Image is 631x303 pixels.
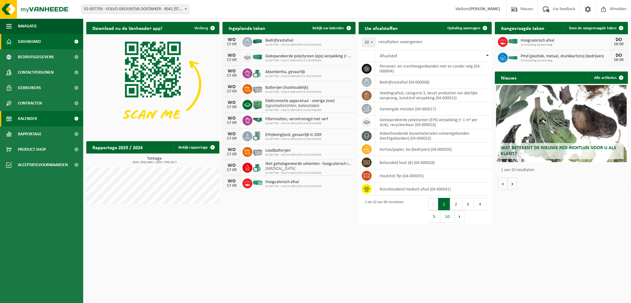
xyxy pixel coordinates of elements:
[89,161,219,164] span: 2024: 2616,368 t - 2025: 1795,322 t
[252,162,263,172] img: PB-OT-0200-CU
[521,43,609,47] span: Omwisseling op aanvraag
[375,62,492,76] td: personen -en vrachtwagenbanden met en zonder velg (04-000004)
[18,111,37,126] span: Kalender
[442,22,491,34] a: Ophaling aanvragen
[495,22,551,34] h2: Aangevraagde taken
[18,96,42,111] span: Contracten
[194,26,208,30] span: Verberg
[613,58,625,62] div: 18-09
[226,53,238,58] div: WO
[375,129,492,143] td: asbesthoudende bouwmaterialen cementgebonden (hechtgebonden) (04-000023)
[226,147,238,152] div: WO
[265,104,319,108] i: Signalisatielichten, balanstakels
[265,148,321,153] span: Loodbatterijen
[362,38,375,47] span: 10
[362,38,375,47] span: 10
[375,143,492,156] td: karton/papier, los (bedrijven) (04-000026)
[265,133,321,137] span: Ethyleenglycol, gevaarlijk in 200l
[226,132,238,137] div: WO
[438,198,450,210] button: 1
[252,99,263,110] img: PB-HB-1400-HPE-GN-11
[265,153,321,157] span: 02-007709 - VOLVO GROUP/CVA OOSTAKKER
[375,89,492,102] td: voedingsafval, categorie 3, bevat producten van dierlijke oorsprong, kunststof verpakking (04-000...
[450,198,462,210] button: 2
[18,49,54,65] span: Bedrijfsgegevens
[265,185,321,188] span: 02-007709 - VOLVO GROUP/CVA OOSTAKKER
[226,69,238,74] div: WO
[89,157,219,164] h3: Tonnage
[428,198,438,210] button: Previous
[252,117,263,123] img: HK-RS-14-GN-00
[613,42,625,47] div: 18-09
[252,180,263,186] img: HK-XP-30-GN-00
[265,54,352,59] span: Geëxpandeerde polystyreen (eps) verpakking (< 1 m² per stuk), recycleerbaar
[18,142,46,157] span: Product Shop
[226,121,238,125] div: 17-09
[440,210,455,223] button: 10
[86,22,169,34] h2: Download nu de Vanheede+ app!
[226,42,238,47] div: 17-09
[86,34,219,134] img: Download de VHEPlus App
[375,169,492,182] td: houtstof, fijn (04-000035)
[265,70,321,75] span: Absorbentia, gevaarlijk
[378,39,422,44] label: resultaten weergeven
[265,59,352,63] span: 02-007709 - VOLVO GROUP/CVA OOSTAKKER
[375,182,492,196] td: risicohoudend medisch afval (04-000041)
[252,130,263,141] img: LP-LD-00200-CU
[226,163,238,168] div: WO
[226,84,238,89] div: WO
[613,53,625,58] div: DO
[265,43,321,47] span: 02-007709 - VOLVO GROUP/CVA OOSTAKKER
[447,26,480,30] span: Ophaling aanvragen
[226,184,238,188] div: 17-09
[375,116,492,129] td: geëxpandeerde polystyreen (EPS) verpakking (< 1 m² per stuk), recycleerbaar (04-000018)
[82,5,189,14] span: 02-007709 - VOLVO GROUP/CVA OOSTAKKER - 9041 OOSTAKKER, SMALLEHEERWEG 31
[501,168,625,172] p: 1 van 10 resultaten
[265,38,321,43] span: Bedrijfsrestafval
[265,99,335,104] span: Elektronische apparatuur - overige (ove)
[226,74,238,78] div: 17-09
[226,89,238,94] div: 17-09
[252,54,263,60] img: HK-XC-40-GN-00
[508,54,518,60] img: HK-XC-20-GN-00
[380,54,397,59] span: Afvalstof
[265,171,352,175] span: 02-007709 - VOLVO GROUP/CVA OOSTAKKER
[307,22,355,34] a: Bekijk uw kalender
[312,26,344,30] span: Bekijk uw kalender
[375,156,492,169] td: behandeld hout (B) (04-000028)
[226,152,238,157] div: 17-09
[613,37,625,42] div: DO
[265,137,321,141] span: 02-007709 - VOLVO GROUP/CVA OOSTAKKER
[226,116,238,121] div: WO
[18,80,41,96] span: Gebruikers
[521,54,609,59] span: Pmd (plastiek, metaal, drankkartons) (bedrijven)
[189,22,219,34] button: Verberg
[265,109,335,112] span: 02-007709 - VOLVO GROUP/CVA OOSTAKKER
[265,85,321,90] span: Batterijen (huishoudelijk)
[86,141,149,153] h2: Rapportage 2025 / 2024
[252,68,263,78] img: PB-OT-0200-CU
[18,34,41,49] span: Dashboard
[375,76,492,89] td: bedrijfsrestafval (04-000008)
[222,22,271,34] h2: Ingeplande taken
[265,117,328,122] span: Filtermatten, verontreinigd met verf
[508,178,517,190] button: Volgende
[362,197,404,223] div: 1 tot 10 van 96 resultaten
[521,38,609,43] span: Hoogcalorisch afval
[226,137,238,141] div: 17-09
[265,90,321,94] span: 02-007709 - VOLVO GROUP/CVA OOSTAKKER
[18,65,54,80] span: Contactpersonen
[508,39,518,44] img: HK-XC-40-GN-00
[252,83,263,94] img: PB-LB-0680-HPE-GY-01
[589,72,627,84] a: Alle artikelen
[265,180,321,185] span: Hoogcalorisch afval
[226,100,238,105] div: WO
[226,58,238,62] div: 17-09
[226,37,238,42] div: WO
[501,145,616,156] span: Wat betekent de nieuwe RED-richtlijn voor u als klant?
[226,105,238,109] div: 17-09
[474,198,486,210] button: 4
[173,141,219,154] a: Bekijk rapportage
[18,157,68,173] span: Acceptatievoorwaarden
[564,22,627,34] a: Toon de aangevraagde taken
